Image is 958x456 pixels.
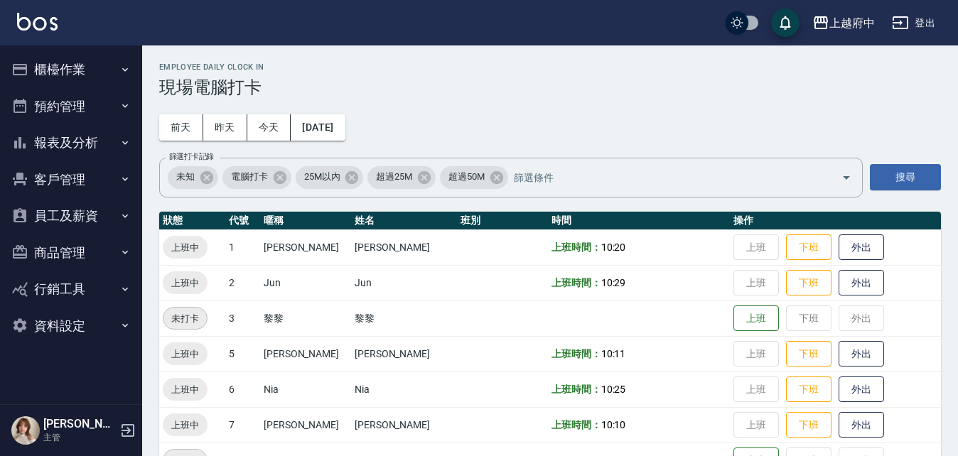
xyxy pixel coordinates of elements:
[225,407,260,443] td: 7
[351,336,457,371] td: [PERSON_NAME]
[291,114,345,141] button: [DATE]
[510,165,817,190] input: 篩選條件
[6,124,136,161] button: 報表及分析
[6,88,136,125] button: 預約管理
[168,166,218,189] div: 未知
[839,341,884,367] button: 外出
[548,212,730,230] th: 時間
[551,384,601,395] b: 上班時間：
[835,166,858,189] button: Open
[730,212,941,230] th: 操作
[829,14,875,32] div: 上越府中
[351,371,457,407] td: Nia
[786,270,831,296] button: 下班
[351,229,457,265] td: [PERSON_NAME]
[6,51,136,88] button: 櫃檯作業
[222,170,276,184] span: 電腦打卡
[225,371,260,407] td: 6
[6,308,136,344] button: 資料設定
[296,170,349,184] span: 25M以內
[159,63,941,72] h2: Employee Daily Clock In
[786,376,831,403] button: 下班
[601,348,626,359] span: 10:11
[260,212,351,230] th: 暱稱
[225,229,260,265] td: 1
[551,348,601,359] b: 上班時間：
[839,234,884,261] button: 外出
[733,305,779,332] button: 上班
[601,384,626,395] span: 10:25
[839,270,884,296] button: 外出
[163,276,208,291] span: 上班中
[6,161,136,198] button: 客戶管理
[159,77,941,97] h3: 現場電腦打卡
[440,170,493,184] span: 超過50M
[786,341,831,367] button: 下班
[163,240,208,255] span: 上班中
[225,300,260,336] td: 3
[159,212,225,230] th: 狀態
[159,114,203,141] button: 前天
[163,347,208,362] span: 上班中
[351,407,457,443] td: [PERSON_NAME]
[367,170,421,184] span: 超過25M
[786,234,831,261] button: 下班
[225,265,260,300] td: 2
[260,229,351,265] td: [PERSON_NAME]
[6,197,136,234] button: 員工及薪資
[163,311,207,326] span: 未打卡
[163,382,208,397] span: 上班中
[839,376,884,403] button: 外出
[247,114,291,141] button: 今天
[839,412,884,438] button: 外出
[886,10,941,36] button: 登出
[260,336,351,371] td: [PERSON_NAME]
[551,419,601,430] b: 上班時間：
[260,371,351,407] td: Nia
[351,265,457,300] td: Jun
[367,166,436,189] div: 超過25M
[601,277,626,288] span: 10:29
[786,412,831,438] button: 下班
[870,164,941,190] button: 搜尋
[440,166,508,189] div: 超過50M
[225,212,260,230] th: 代號
[296,166,364,189] div: 25M以內
[260,407,351,443] td: [PERSON_NAME]
[222,166,291,189] div: 電腦打卡
[43,417,116,431] h5: [PERSON_NAME]
[601,419,626,430] span: 10:10
[168,170,203,184] span: 未知
[6,271,136,308] button: 行銷工具
[807,9,881,38] button: 上越府中
[203,114,247,141] button: 昨天
[11,416,40,445] img: Person
[6,234,136,271] button: 商品管理
[551,241,601,253] b: 上班時間：
[169,151,214,162] label: 篩選打卡記錄
[163,418,208,433] span: 上班中
[17,13,58,31] img: Logo
[551,277,601,288] b: 上班時間：
[351,212,457,230] th: 姓名
[225,336,260,371] td: 5
[351,300,457,336] td: 黎黎
[260,265,351,300] td: Jun
[771,9,800,37] button: save
[457,212,548,230] th: 班別
[260,300,351,336] td: 黎黎
[601,241,626,253] span: 10:20
[43,431,116,444] p: 主管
